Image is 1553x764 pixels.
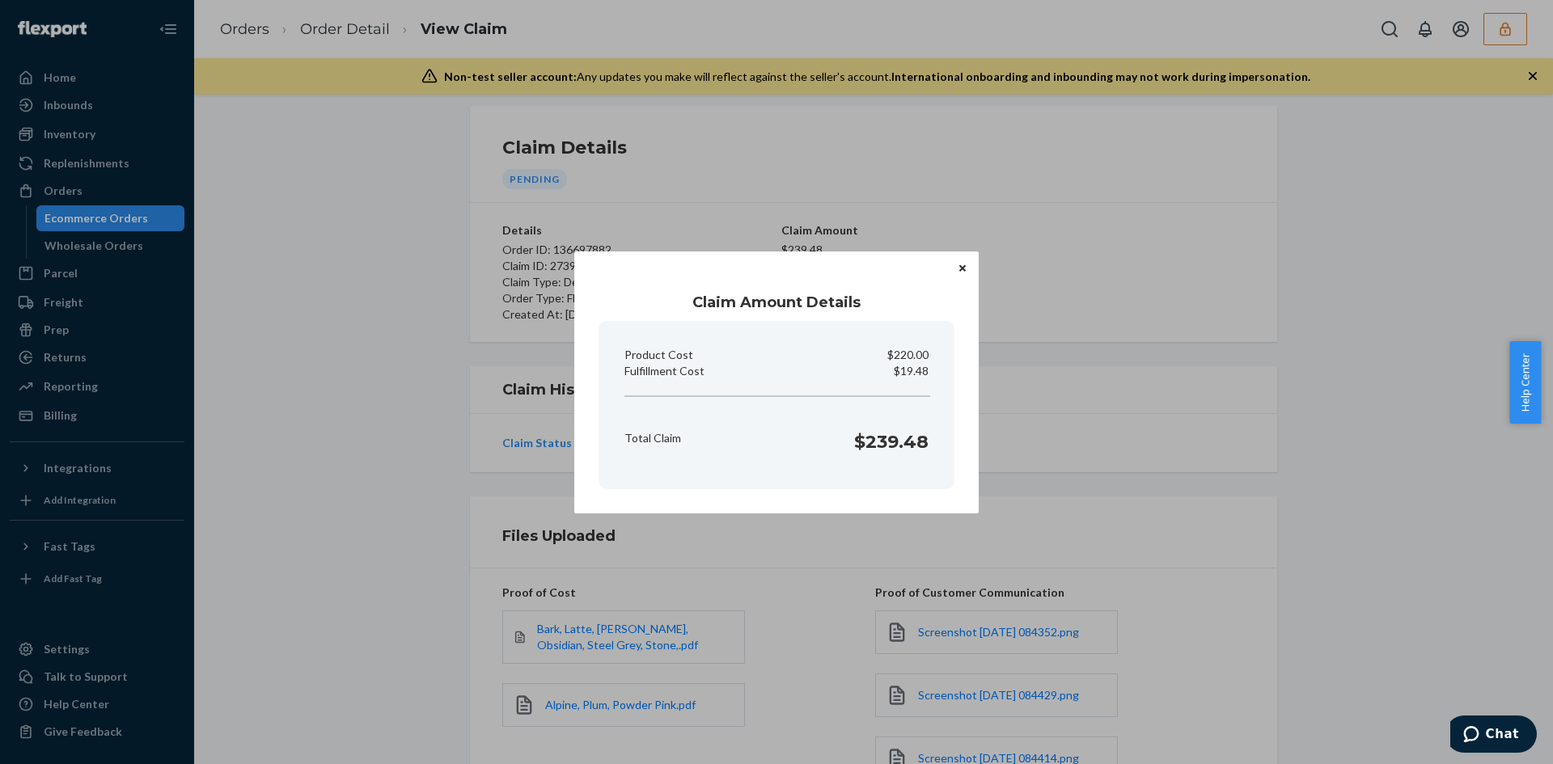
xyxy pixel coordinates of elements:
[36,11,69,26] span: Chat
[894,363,929,379] p: $19.48
[954,260,971,277] button: Close
[887,347,929,363] p: $220.00
[624,363,705,379] p: Fulfillment Cost
[599,292,954,313] h1: Claim Amount Details
[624,430,681,446] p: Total Claim
[624,347,693,363] p: Product Cost
[854,429,929,455] h1: $239.48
